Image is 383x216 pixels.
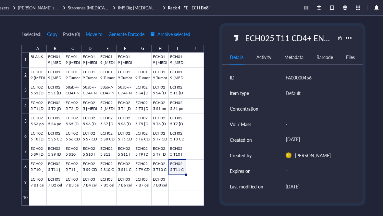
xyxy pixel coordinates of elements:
[36,45,39,53] div: A
[230,54,243,61] div: Details
[89,45,92,53] div: D
[295,151,331,159] div: [PERSON_NAME]
[21,129,29,144] div: 6
[230,183,263,190] div: Last modified on
[85,29,103,39] button: Move to
[118,5,168,11] span: IMS Big [MEDICAL_DATA]
[18,5,67,11] a: [PERSON_NAME]'s Samples
[47,29,58,39] button: Copy
[68,5,167,11] a: Stromnes [MEDICAL_DATA]IMS Big [MEDICAL_DATA]
[230,152,252,159] div: Created by
[286,74,312,81] div: FA00000456
[63,29,80,39] button: Paste (0)
[21,190,29,206] div: 10
[21,160,29,175] div: 8
[286,89,301,97] div: Default
[159,45,162,53] div: H
[283,134,352,146] div: [DATE]
[47,31,57,37] span: Copy
[194,45,196,53] div: J
[287,154,290,157] span: EC
[108,31,144,37] span: Generate Barcode
[21,30,42,38] div: 1 selected:
[230,121,251,128] div: Vol / Mass
[283,165,352,177] div: -
[177,45,178,53] div: I
[86,31,103,37] span: Move to
[230,105,258,112] div: Concentration
[71,45,74,53] div: C
[150,29,191,39] button: Archive selected
[21,53,29,68] div: 1
[283,117,352,131] div: -
[346,54,355,61] div: Files
[316,54,333,61] div: Barcode
[21,83,29,98] div: 3
[21,144,29,160] div: 7
[21,99,29,114] div: 4
[141,45,144,53] div: G
[21,114,29,129] div: 5
[242,31,335,45] div: ECH025 T11 CD4+ ENRICHED [DATE]
[230,167,251,174] div: Expires on
[68,5,121,11] span: Stromnes [MEDICAL_DATA]
[150,31,190,37] span: Archive selected
[284,54,303,61] div: Metadata
[286,183,300,190] div: [DATE]
[108,29,145,39] button: Generate Barcode
[21,68,29,83] div: 2
[256,54,271,61] div: Activity
[283,102,352,115] div: -
[106,45,109,53] div: E
[18,5,71,11] span: [PERSON_NAME]'s Samples
[54,45,56,53] div: B
[230,136,252,143] div: Created on
[21,175,29,190] div: 9
[124,45,126,53] div: F
[168,5,212,11] a: Rack 4 - "E - ECH Bx8"
[230,74,235,81] div: ID
[230,90,249,97] div: Item type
